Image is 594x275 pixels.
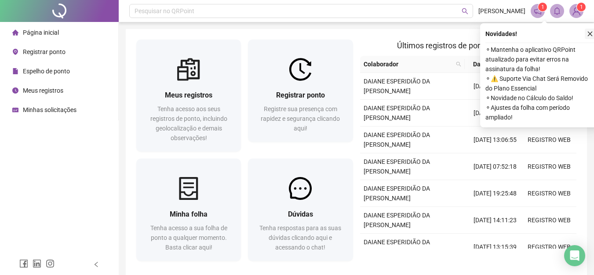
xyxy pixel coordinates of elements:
span: facebook [19,259,28,268]
span: Minhas solicitações [23,106,77,113]
span: DAIANE ESPERIDIÃO DA [PERSON_NAME] [364,131,430,148]
span: search [462,8,468,14]
sup: 1 [538,3,547,11]
span: Registre sua presença com rapidez e segurança clicando aqui! [261,105,340,132]
td: REGISTRO WEB [522,234,576,261]
td: REGISTRO WEB [522,127,576,153]
span: Meus registros [23,87,63,94]
td: [DATE] 19:08:17 [468,73,522,100]
span: Dúvidas [288,210,313,218]
span: schedule [12,107,18,113]
span: instagram [46,259,55,268]
span: DAIANE ESPERIDIÃO DA [PERSON_NAME] [364,185,430,202]
span: search [454,58,463,71]
td: [DATE] 14:11:23 [468,207,522,234]
span: Últimos registros de ponto sincronizados [397,41,539,50]
td: REGISTRO WEB [522,153,576,180]
td: [DATE] 13:36:04 [468,100,522,127]
img: 84177 [570,4,583,18]
span: [PERSON_NAME] [478,6,525,16]
td: [DATE] 19:25:48 [468,180,522,207]
span: DAIANE ESPERIDIÃO DA [PERSON_NAME] [364,105,430,121]
span: close [587,31,593,37]
span: Página inicial [23,29,59,36]
a: Meus registrosTenha acesso aos seus registros de ponto, incluindo geolocalização e demais observa... [136,40,241,152]
span: file [12,68,18,74]
span: Novidades ! [485,29,517,39]
span: Tenha acesso aos seus registros de ponto, incluindo geolocalização e demais observações! [150,105,227,141]
span: notification [534,7,542,15]
span: Tenha respostas para as suas dúvidas clicando aqui e acessando o chat! [259,224,341,251]
a: Minha folhaTenha acesso a sua folha de ponto a qualquer momento. Basta clicar aqui! [136,159,241,261]
span: DAIANE ESPERIDIÃO DA [PERSON_NAME] [364,212,430,228]
span: linkedin [33,259,41,268]
td: [DATE] 13:06:55 [468,127,522,153]
span: Colaborador [364,59,453,69]
a: DúvidasTenha respostas para as suas dúvidas clicando aqui e acessando o chat! [248,159,353,261]
span: 1 [541,4,544,10]
span: DAIANE ESPERIDIÃO DA [PERSON_NAME] [364,158,430,175]
span: DAIANE ESPERIDIÃO DA [PERSON_NAME] [364,239,430,255]
span: Meus registros [165,91,212,99]
th: Data/Hora [465,56,517,73]
span: left [93,261,99,268]
td: REGISTRO WEB [522,180,576,207]
span: Tenha acesso a sua folha de ponto a qualquer momento. Basta clicar aqui! [150,224,227,251]
span: DAIANE ESPERIDIÃO DA [PERSON_NAME] [364,78,430,94]
span: Minha folha [170,210,208,218]
div: Open Intercom Messenger [564,245,585,266]
sup: Atualize o seu contato no menu Meus Dados [577,3,586,11]
span: environment [12,49,18,55]
td: [DATE] 07:52:18 [468,153,522,180]
span: Registrar ponto [276,91,325,99]
a: Registrar pontoRegistre sua presença com rapidez e segurança clicando aqui! [248,40,353,142]
span: clock-circle [12,87,18,94]
span: Data/Hora [468,59,507,69]
span: search [456,62,461,67]
span: bell [553,7,561,15]
span: home [12,29,18,36]
td: REGISTRO WEB [522,207,576,234]
td: [DATE] 13:15:39 [468,234,522,261]
span: Espelho de ponto [23,68,70,75]
span: 1 [580,4,583,10]
span: Registrar ponto [23,48,66,55]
